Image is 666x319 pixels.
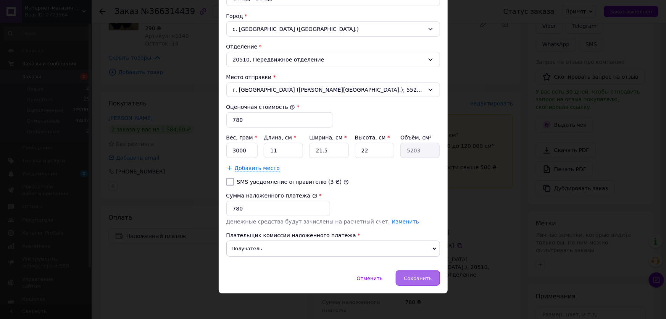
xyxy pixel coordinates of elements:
[309,134,347,141] label: Ширина, см
[226,104,295,110] label: Оценочная стоимость
[235,165,280,172] span: Добавить место
[264,134,296,141] label: Длина, см
[226,241,440,257] span: Получатель
[355,134,390,141] label: Высота, см
[226,193,318,199] label: Сумма наложенного платежа
[226,73,440,81] div: Место отправки
[226,219,419,225] span: Денежные средства будут зачислены на расчетный счет.
[233,86,424,94] span: г. [GEOGRAPHIC_DATA] ([PERSON_NAME][GEOGRAPHIC_DATA].); 55202, вул. [STREET_ADDRESS]
[357,275,383,281] span: Отменить
[404,275,432,281] span: Сохранить
[226,43,440,50] div: Отделение
[226,12,440,20] div: Город
[400,134,440,141] div: Объём, см³
[392,219,419,225] a: Изменить
[226,134,258,141] label: Вес, грам
[226,52,440,67] div: 20510, Передвижное отделение
[226,21,440,37] div: с. [GEOGRAPHIC_DATA] ([GEOGRAPHIC_DATA].)
[226,232,356,238] span: Плательщик комиссии наложенного платежа
[237,179,342,185] label: SMS уведомление отправителю (3 ₴)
